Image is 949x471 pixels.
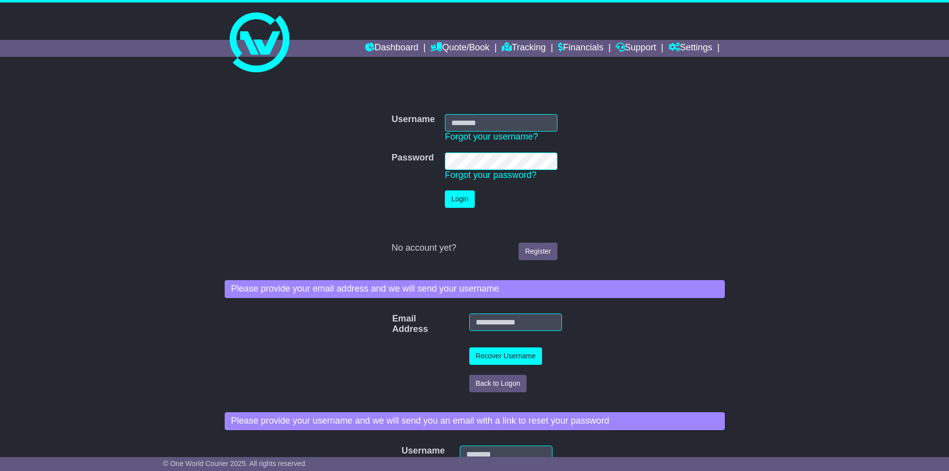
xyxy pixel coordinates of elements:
label: Username [392,114,435,125]
label: Password [392,153,434,163]
a: Support [616,40,656,57]
button: Back to Logon [469,375,527,392]
button: Recover Username [469,347,542,365]
a: Forgot your username? [445,132,538,142]
a: Forgot your password? [445,170,537,180]
button: Login [445,190,475,208]
label: Username [397,446,410,457]
a: Tracking [502,40,545,57]
label: Email Address [387,314,405,335]
a: Financials [558,40,603,57]
div: Please provide your username and we will send you an email with a link to reset your password [225,412,725,430]
a: Quote/Book [430,40,489,57]
div: Please provide your email address and we will send your username [225,280,725,298]
a: Dashboard [365,40,418,57]
a: Register [519,243,557,260]
div: No account yet? [392,243,557,254]
a: Settings [669,40,712,57]
span: © One World Courier 2025. All rights reserved. [163,460,307,468]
